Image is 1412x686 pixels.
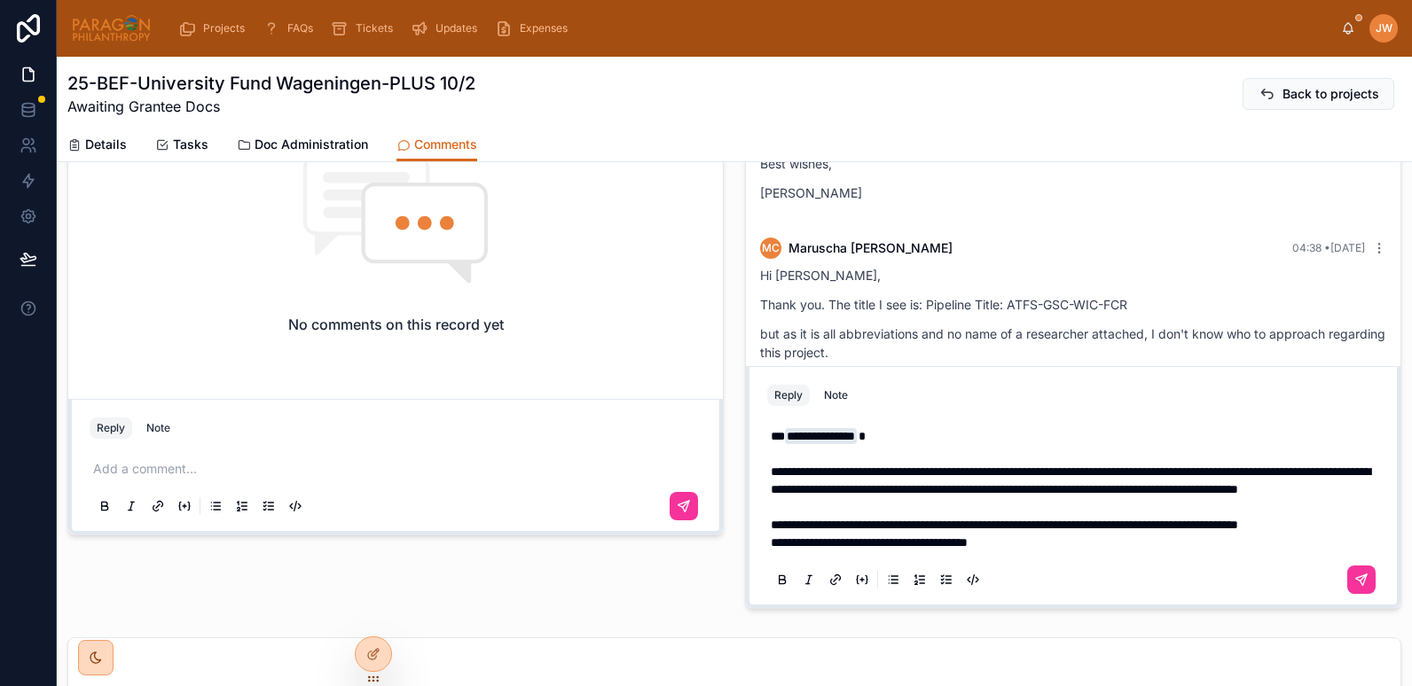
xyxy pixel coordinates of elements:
button: Back to projects [1243,78,1394,110]
button: Note [817,385,855,406]
a: Details [67,129,127,164]
button: Reply [767,385,810,406]
span: Back to projects [1283,85,1379,103]
span: MC [762,241,780,255]
a: Expenses [490,12,580,44]
div: Note [824,388,848,402]
a: FAQs [257,12,326,44]
div: scrollable content [166,9,1341,48]
p: Best wishes, [760,154,1386,173]
span: Comments [414,136,477,153]
button: Reply [90,417,132,439]
h2: No comments on this record yet [288,314,504,335]
a: Comments [396,129,477,162]
span: Updates [435,21,477,35]
span: Maruscha [PERSON_NAME] [788,239,953,257]
p: but as it is all abbreviations and no name of a researcher attached, I don't know who to approach... [760,324,1386,362]
a: Tickets [326,12,405,44]
h1: 25-BEF-University Fund Wageningen-PLUS 10/2 [67,71,475,96]
button: Note [139,417,177,439]
span: JW [1376,21,1392,35]
p: Thank you. The title I see is: Pipeline Title: ATFS-GSC-WIC-FCR [760,295,1386,314]
p: Hi [PERSON_NAME], [760,266,1386,285]
a: Doc Administration [237,129,368,164]
a: Tasks [155,129,208,164]
span: Awaiting Grantee Docs [67,96,475,117]
span: Projects [203,21,245,35]
span: Doc Administration [255,136,368,153]
div: Note [146,421,170,435]
img: App logo [71,14,152,43]
p: [PERSON_NAME] [760,183,1386,202]
span: Expenses [520,21,568,35]
span: 04:38 • [DATE] [1292,241,1365,254]
span: Details [85,136,127,153]
a: Projects [173,12,257,44]
span: FAQs [287,21,313,35]
span: Tickets [356,21,393,35]
span: Tasks [173,136,208,153]
a: Updates [405,12,490,44]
